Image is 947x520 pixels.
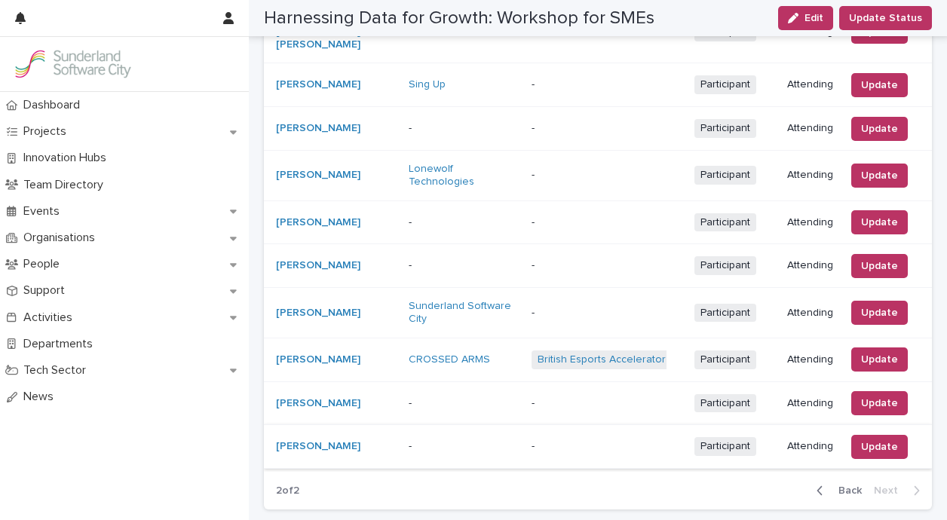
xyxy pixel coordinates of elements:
p: - [532,440,682,453]
p: - [532,78,682,91]
a: [PERSON_NAME] [276,259,360,272]
span: Update [861,396,898,411]
p: - [532,216,682,229]
p: Departments [17,337,105,351]
span: Update [861,258,898,274]
p: 2 of 2 [264,473,311,509]
span: Participant [694,75,756,94]
tr: [PERSON_NAME] --ParticipantAttendingUpdate [264,425,932,469]
span: Back [829,485,862,496]
tr: [PERSON_NAME] --ParticipantAttendingUpdate [264,244,932,288]
button: Update [851,435,908,459]
button: Update [851,347,908,372]
button: Edit [778,6,833,30]
p: Tech Sector [17,363,98,378]
span: Update [861,78,898,93]
img: Kay6KQejSz2FjblR6DWv [12,49,133,79]
a: Sing Up [409,78,446,91]
p: - [409,397,519,410]
span: Next [874,485,907,496]
p: People [17,257,72,271]
p: - [409,259,519,272]
span: Update [861,215,898,230]
p: - [409,216,519,229]
span: Participant [694,304,756,323]
p: Support [17,283,77,298]
tr: [PERSON_NAME] Sunderland Software City -ParticipantAttendingUpdate [264,288,932,338]
span: Update [861,439,898,454]
a: [PERSON_NAME] [276,440,360,453]
p: Attending [787,259,833,272]
span: Participant [694,394,756,413]
p: - [409,122,519,135]
tr: [PERSON_NAME] Sing Up -ParticipantAttendingUpdate [264,63,932,107]
a: Lonewolf Technologies [409,163,519,188]
a: [PERSON_NAME] [276,353,360,366]
a: [PERSON_NAME] [276,397,360,410]
a: [PERSON_NAME] [276,169,360,182]
a: [PERSON_NAME] [276,216,360,229]
tr: [PERSON_NAME] --ParticipantAttendingUpdate [264,200,932,244]
p: - [409,440,519,453]
button: Next [868,484,932,497]
p: Attending [787,397,833,410]
span: Participant [694,256,756,275]
button: Back [804,484,868,497]
p: - [532,169,682,182]
button: Update [851,117,908,141]
a: Sunderland Software City [409,300,519,326]
p: Attending [787,307,833,320]
span: Update [861,168,898,183]
tr: [PERSON_NAME] CROSSED ARMS British Esports Accelerator ParticipantAttendingUpdate [264,338,932,381]
p: Attending [787,122,833,135]
span: Update [861,121,898,136]
button: Update [851,301,908,325]
span: Participant [694,119,756,138]
h2: Harnessing Data for Growth: Workshop for SMEs [264,8,654,29]
a: [PERSON_NAME] [276,307,360,320]
p: Dashboard [17,98,92,112]
tr: [PERSON_NAME] --ParticipantAttendingUpdate [264,107,932,151]
button: Update Status [839,6,932,30]
span: Update [861,305,898,320]
tr: [PERSON_NAME] Lonewolf Technologies -ParticipantAttendingUpdate [264,150,932,200]
a: [PERSON_NAME] [276,122,360,135]
p: Events [17,204,72,219]
p: - [532,397,682,410]
a: [PERSON_NAME] [276,78,360,91]
p: Attending [787,78,833,91]
p: Organisations [17,231,107,245]
p: Attending [787,169,833,182]
span: Participant [694,437,756,456]
tr: [PERSON_NAME] --ParticipantAttendingUpdate [264,381,932,425]
p: Team Directory [17,178,115,192]
p: Attending [787,216,833,229]
button: Update [851,391,908,415]
p: Attending [787,440,833,453]
span: Update [861,352,898,367]
p: - [532,122,682,135]
a: British Esports Accelerator [538,353,666,366]
button: Update [851,164,908,188]
p: Attending [787,353,833,366]
button: Update [851,254,908,278]
span: Participant [694,350,756,369]
p: News [17,390,66,404]
p: Innovation Hubs [17,151,118,165]
p: - [532,307,682,320]
p: Activities [17,310,84,325]
span: Participant [694,166,756,185]
span: Participant [694,213,756,232]
p: Projects [17,124,78,139]
span: Edit [804,13,823,23]
p: - [532,259,682,272]
span: Update Status [849,11,922,26]
a: CROSSED ARMS [409,353,490,366]
button: Update [851,210,908,234]
button: Update [851,73,908,97]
